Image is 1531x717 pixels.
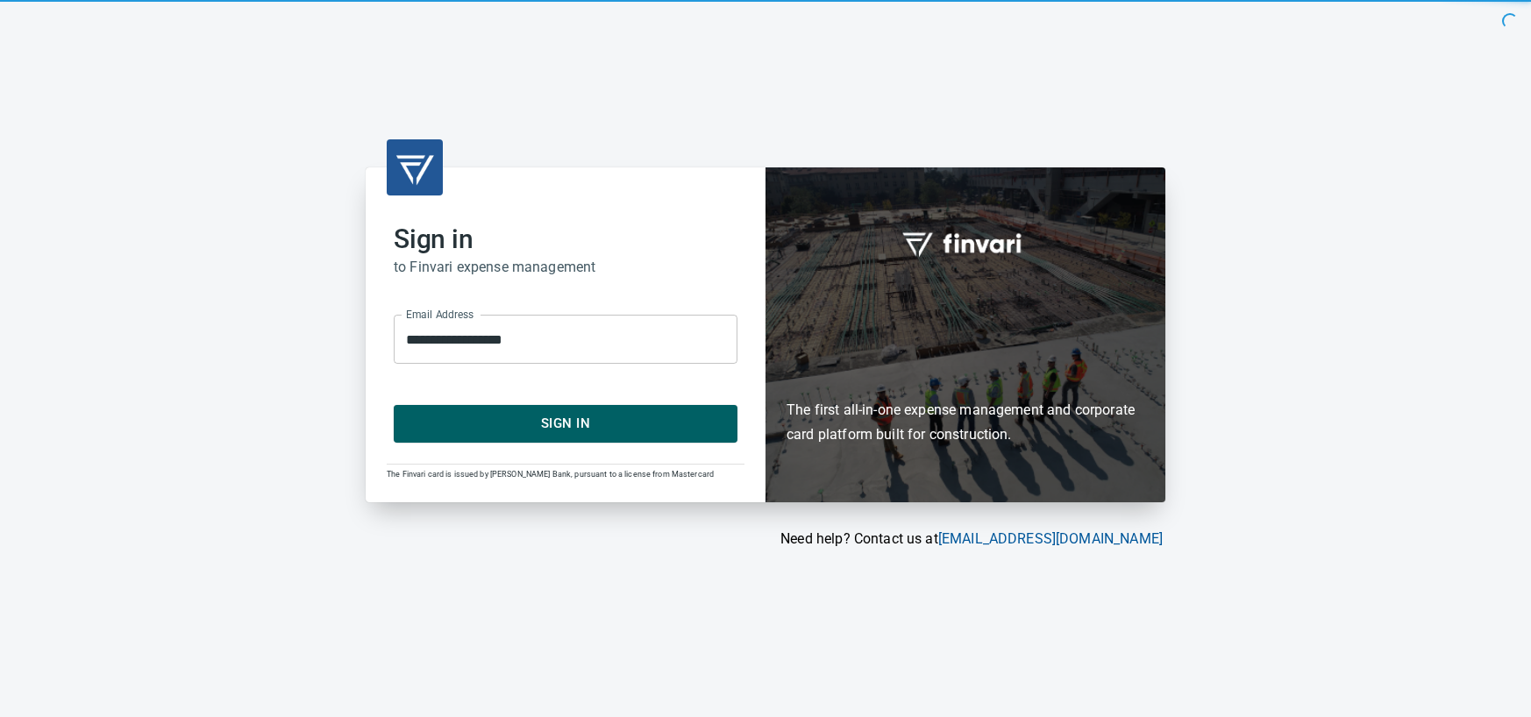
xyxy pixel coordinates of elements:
[787,296,1144,447] h6: The first all-in-one expense management and corporate card platform built for construction.
[394,224,737,255] h2: Sign in
[900,223,1031,263] img: fullword_logo_white.png
[413,412,718,435] span: Sign In
[765,167,1165,501] div: Finvari
[938,530,1163,547] a: [EMAIL_ADDRESS][DOMAIN_NAME]
[394,405,737,442] button: Sign In
[366,529,1163,550] p: Need help? Contact us at
[394,255,737,280] h6: to Finvari expense management
[394,146,436,188] img: transparent_logo.png
[387,470,714,479] span: The Finvari card is issued by [PERSON_NAME] Bank, pursuant to a license from Mastercard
